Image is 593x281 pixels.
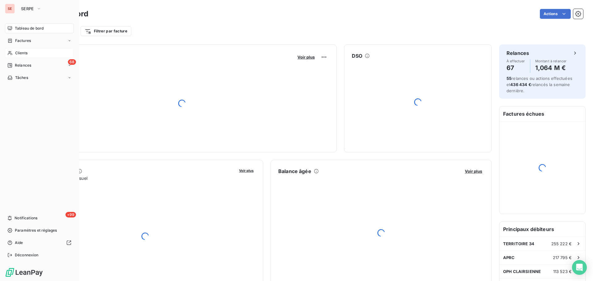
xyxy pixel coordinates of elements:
[463,168,484,174] button: Voir plus
[507,59,525,63] span: À effectuer
[15,63,31,68] span: Relances
[239,168,254,173] span: Voir plus
[35,175,235,181] span: Chiffre d'affaires mensuel
[499,106,585,121] h6: Factures échues
[81,26,131,36] button: Filtrer par facture
[65,212,76,217] span: +99
[15,50,27,56] span: Clients
[68,59,76,65] span: 68
[15,228,57,233] span: Paramètres et réglages
[535,63,567,73] h4: 1,064 M €
[510,82,531,87] span: 436 434 €
[15,38,31,43] span: Factures
[507,76,572,93] span: relances ou actions effectuées et relancés la semaine dernière.
[21,6,34,11] span: SERPE
[15,252,39,258] span: Déconnexion
[572,260,587,275] div: Open Intercom Messenger
[5,238,74,248] a: Aide
[540,9,571,19] button: Actions
[553,255,572,260] span: 217 795 €
[296,54,317,60] button: Voir plus
[297,55,315,60] span: Voir plus
[507,76,511,81] span: 55
[15,26,44,31] span: Tableau de bord
[553,269,572,274] span: 113 523 €
[503,241,534,246] span: TERRITOIRE 34
[503,255,515,260] span: APRC
[237,167,255,173] button: Voir plus
[499,222,585,237] h6: Principaux débiteurs
[15,75,28,81] span: Tâches
[535,59,567,63] span: Montant à relancer
[15,215,37,221] span: Notifications
[507,63,525,73] h4: 67
[503,269,541,274] span: OPH CLAIRSIENNE
[352,52,362,60] h6: DSO
[551,241,572,246] span: 255 222 €
[15,240,23,246] span: Aide
[278,167,311,175] h6: Balance âgée
[507,49,529,57] h6: Relances
[465,169,482,174] span: Voir plus
[5,4,15,14] div: SE
[5,267,43,277] img: Logo LeanPay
